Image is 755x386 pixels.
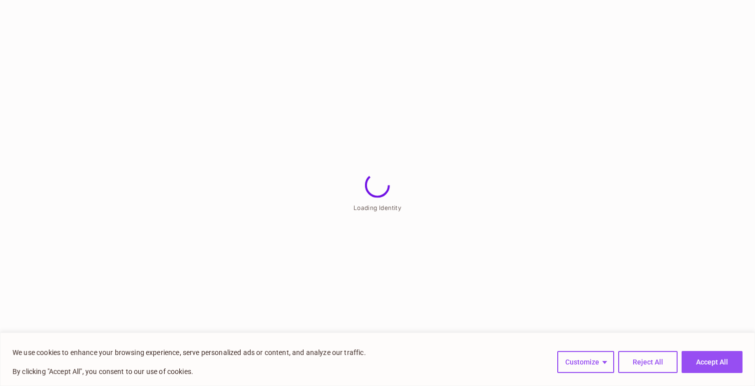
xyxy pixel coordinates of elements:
button: Accept All [682,351,743,373]
button: Reject All [618,351,678,373]
p: We use cookies to enhance your browsing experience, serve personalized ads or content, and analyz... [12,346,366,358]
button: Customize [557,351,614,373]
p: By clicking "Accept All", you consent to our use of cookies. [12,365,366,377]
span: Loading Identity [354,204,401,211]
